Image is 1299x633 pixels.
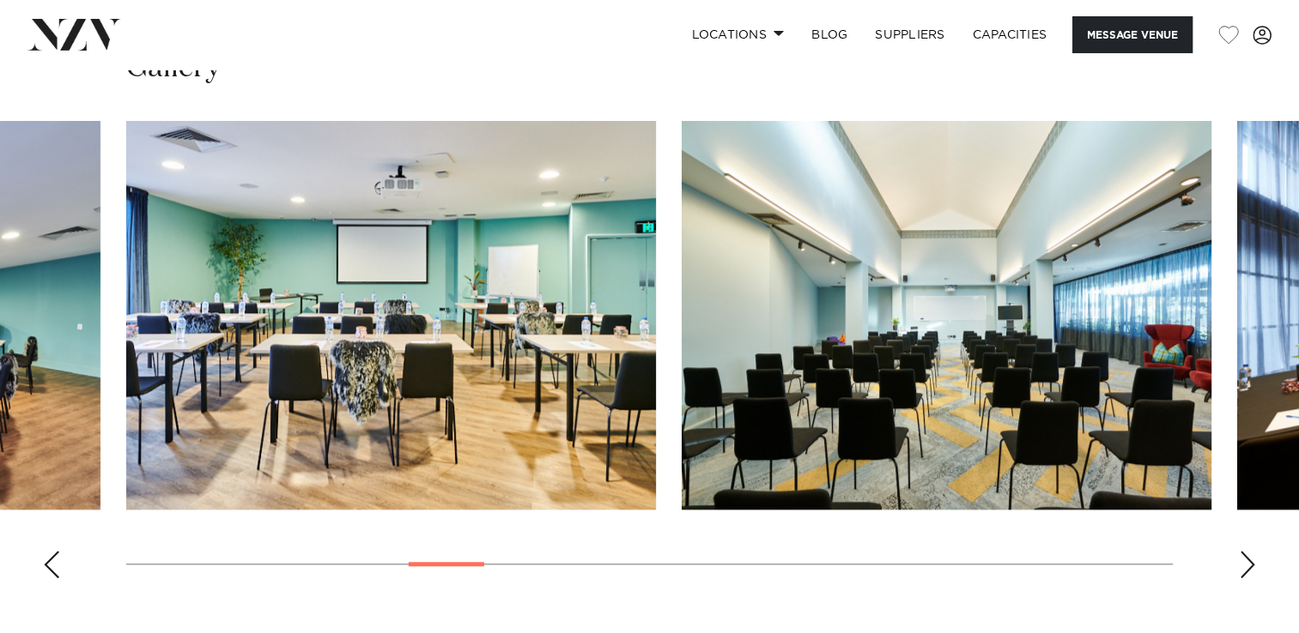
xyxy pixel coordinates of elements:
a: SUPPLIERS [861,16,958,53]
a: Locations [677,16,798,53]
button: Message Venue [1072,16,1193,53]
swiper-slide: 8 / 26 [126,121,656,509]
a: Capacities [959,16,1061,53]
swiper-slide: 9 / 26 [682,121,1211,509]
img: nzv-logo.png [27,19,121,50]
a: BLOG [798,16,861,53]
